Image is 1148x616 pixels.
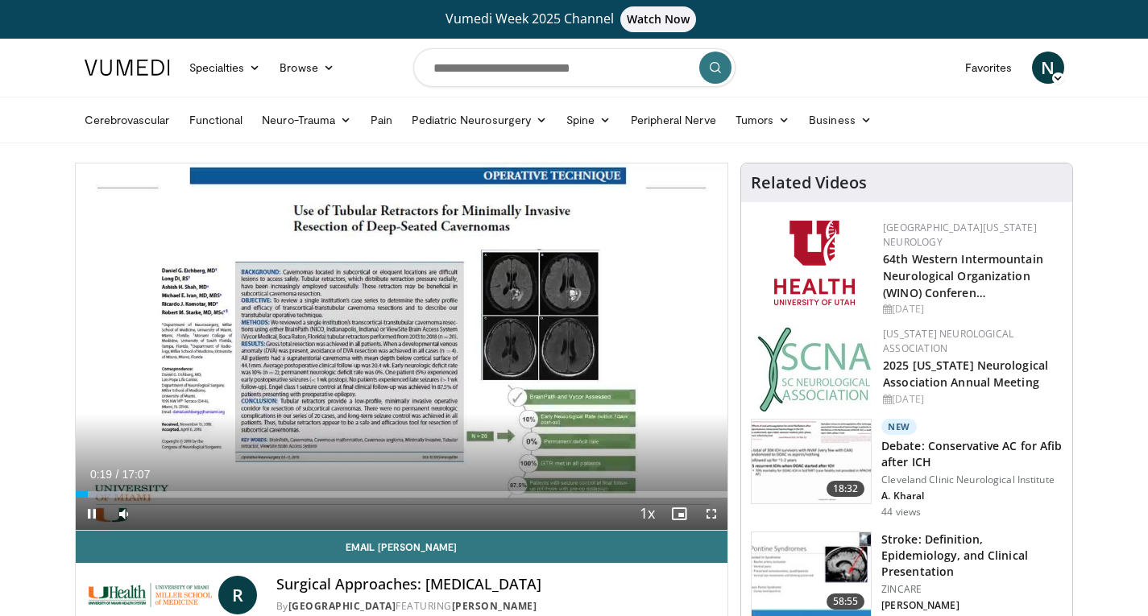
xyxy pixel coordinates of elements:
img: 514e11ea-87f1-47fb-adb8-ddffea0a3059.150x105_q85_crop-smart_upscale.jpg [752,420,871,503]
span: 18:32 [827,481,865,497]
p: New [881,419,917,435]
p: 44 views [881,506,921,519]
p: A. Kharal [881,490,1063,502]
button: Fullscreen [695,498,727,530]
h3: Debate: Conservative AC for Afib after ICH [881,438,1063,470]
video-js: Video Player [76,163,728,531]
a: N [1032,52,1064,84]
a: Business [799,104,881,136]
h4: Surgical Approaches: [MEDICAL_DATA] [276,576,715,593]
p: Cleveland Clinic Neurological Institute [881,473,1063,486]
img: b123db18-9392-45ae-ad1d-42c3758a27aa.jpg.150x105_q85_autocrop_double_scale_upscale_version-0.2.jpg [757,327,872,411]
button: Mute [108,498,140,530]
span: / [116,468,119,481]
a: [US_STATE] Neurological Association [883,327,1013,355]
a: Tumors [726,104,800,136]
h4: Related Videos [751,173,867,192]
div: [DATE] [883,302,1059,316]
img: f6362829-b0a3-407d-a044-59546adfd345.png.150x105_q85_autocrop_double_scale_upscale_version-0.2.png [774,221,855,305]
a: [PERSON_NAME] [452,599,537,613]
a: Cerebrovascular [75,104,180,136]
p: [PERSON_NAME] [881,599,1063,612]
a: Browse [270,52,344,84]
a: Spine [557,104,620,136]
input: Search topics, interventions [413,48,736,87]
a: 18:32 New Debate: Conservative AC for Afib after ICH Cleveland Clinic Neurological Institute A. K... [751,419,1063,519]
span: Watch Now [620,6,697,32]
p: ZINCARE [881,583,1063,596]
a: Pain [361,104,402,136]
a: Email [PERSON_NAME] [76,531,728,563]
span: 17:07 [122,468,150,481]
div: By FEATURING [276,599,715,614]
a: Functional [180,104,253,136]
h3: Stroke: Definition, Epidemiology, and Clinical Presentation [881,531,1063,580]
a: Favorites [955,52,1022,84]
span: 0:19 [90,468,112,481]
a: Specialties [180,52,271,84]
img: VuMedi Logo [85,60,170,76]
a: [GEOGRAPHIC_DATA][US_STATE] Neurology [883,221,1037,249]
a: Vumedi Week 2025 ChannelWatch Now [87,6,1062,32]
a: Peripheral Nerve [621,104,726,136]
a: [GEOGRAPHIC_DATA] [288,599,396,613]
a: Pediatric Neurosurgery [402,104,557,136]
span: 58:55 [827,593,865,610]
button: Enable picture-in-picture mode [663,498,695,530]
img: University of Miami [89,576,212,614]
button: Pause [76,498,108,530]
a: 64th Western Intermountain Neurological Organization (WINO) Conferen… [883,251,1043,300]
img: 26d5732c-95f1-4678-895e-01ffe56ce748.150x105_q85_crop-smart_upscale.jpg [752,532,871,616]
a: 2025 [US_STATE] Neurological Association Annual Meeting [883,358,1048,390]
a: R [218,576,257,614]
a: Neuro-Trauma [252,104,361,136]
button: Playback Rate [631,498,663,530]
div: [DATE] [883,392,1059,407]
div: Progress Bar [76,491,728,498]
